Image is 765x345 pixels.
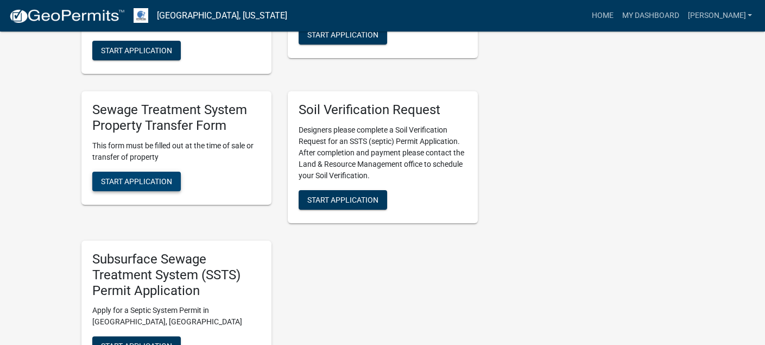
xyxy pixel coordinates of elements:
[101,177,172,185] span: Start Application
[299,190,387,210] button: Start Application
[683,5,756,26] a: [PERSON_NAME]
[157,7,287,25] a: [GEOGRAPHIC_DATA], [US_STATE]
[307,30,378,39] span: Start Application
[92,172,181,191] button: Start Application
[617,5,683,26] a: My Dashboard
[299,102,467,118] h5: Soil Verification Request
[134,8,148,23] img: Otter Tail County, Minnesota
[101,46,172,55] span: Start Application
[92,252,261,298] h5: Subsurface Sewage Treatment System (SSTS) Permit Application
[92,305,261,328] p: Apply for a Septic System Permit in [GEOGRAPHIC_DATA], [GEOGRAPHIC_DATA]
[299,25,387,45] button: Start Application
[92,102,261,134] h5: Sewage Treatment System Property Transfer Form
[307,196,378,204] span: Start Application
[299,124,467,181] p: Designers please complete a Soil Verification Request for an SSTS (septic) Permit Application. Af...
[92,140,261,163] p: This form must be filled out at the time of sale or transfer of property
[587,5,617,26] a: Home
[92,41,181,60] button: Start Application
